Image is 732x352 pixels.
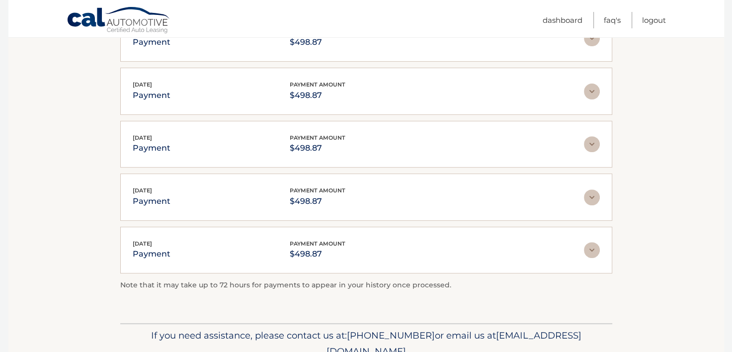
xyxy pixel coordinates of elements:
a: Cal Automotive [67,6,171,35]
a: Logout [642,12,666,28]
p: $498.87 [290,247,345,261]
span: payment amount [290,240,345,247]
img: accordion-rest.svg [584,189,600,205]
img: accordion-rest.svg [584,136,600,152]
span: payment amount [290,134,345,141]
p: payment [133,194,170,208]
img: accordion-rest.svg [584,30,600,46]
span: [DATE] [133,187,152,194]
p: $498.87 [290,88,345,102]
img: accordion-rest.svg [584,242,600,258]
span: [DATE] [133,240,152,247]
span: [DATE] [133,134,152,141]
span: [DATE] [133,81,152,88]
img: accordion-rest.svg [584,84,600,99]
p: Note that it may take up to 72 hours for payments to appear in your history once processed. [120,279,612,291]
p: payment [133,141,170,155]
span: [PHONE_NUMBER] [347,330,435,341]
p: payment [133,247,170,261]
p: $498.87 [290,141,345,155]
a: FAQ's [604,12,621,28]
p: payment [133,88,170,102]
a: Dashboard [543,12,582,28]
p: $498.87 [290,194,345,208]
p: $498.87 [290,35,345,49]
span: payment amount [290,187,345,194]
p: payment [133,35,170,49]
span: payment amount [290,81,345,88]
